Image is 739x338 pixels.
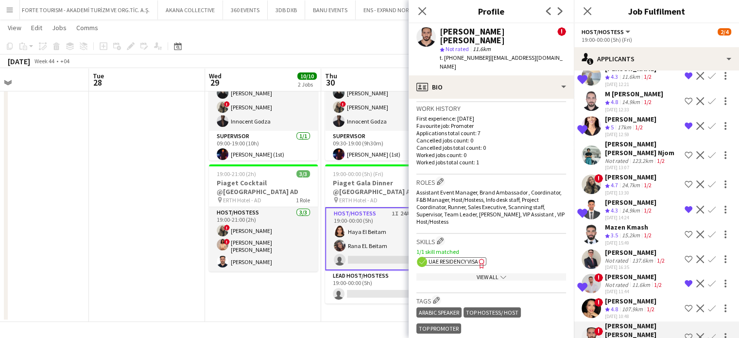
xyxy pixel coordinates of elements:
[356,0,476,19] button: ENS - EXPAND NORTH STAR [DATE] -[DATE]
[76,23,98,32] span: Comms
[594,327,603,336] span: !
[325,178,434,196] h3: Piaget Gala Dinner @[GEOGRAPHIC_DATA] AD
[207,77,222,88] span: 29
[605,190,656,196] div: [DATE] 13:30
[464,307,521,318] div: TOP HOSTESS/ HOST
[325,270,434,303] app-card-role: Lead Host/Hostess0/119:00-00:00 (5h)
[574,5,739,18] h3: Job Fulfilment
[209,164,318,271] app-job-card: 19:00-21:00 (2h)3/3Piaget Cocktail @[GEOGRAPHIC_DATA] AD ERTH Hotel - AD1 RoleHost/Hostess3/319:0...
[582,28,632,36] button: Host/Hostess
[605,157,630,164] div: Not rated
[594,298,603,307] span: !
[605,140,681,157] div: [PERSON_NAME] [PERSON_NAME] Njom
[296,196,310,204] span: 1 Role
[325,207,434,270] app-card-role: Host/Hostess1I24A2/319:00-00:00 (5h)Haya El BeitamRana EL Beitam
[416,236,566,246] h3: Skills
[416,177,566,187] h3: Roles
[644,181,652,189] app-skills-label: 1/2
[333,170,383,178] span: 19:00-00:00 (5h) (Fri)
[158,0,223,19] button: AKANA COLLECTIVE
[594,174,603,183] span: !
[416,115,566,122] p: First experience: [DATE]
[630,157,655,164] div: 123.2km
[605,257,630,264] div: Not rated
[340,101,346,107] span: !
[574,47,739,71] div: Applicants
[620,305,645,314] div: 107.9km
[605,248,667,257] div: [PERSON_NAME]
[8,56,30,66] div: [DATE]
[416,137,566,144] p: Cancelled jobs count: 0
[209,207,318,271] app-card-role: Host/Hostess3/319:00-21:00 (2h)![PERSON_NAME]![PERSON_NAME] [PERSON_NAME][PERSON_NAME]
[440,54,563,70] span: | [EMAIL_ADDRESS][DOMAIN_NAME]
[8,23,21,32] span: View
[217,170,256,178] span: 19:00-21:00 (2h)
[416,273,566,281] div: View All
[325,71,337,80] span: Thu
[416,159,566,166] p: Worked jobs total count: 1
[32,57,56,65] span: Week 44
[611,305,618,313] span: 4.8
[31,23,42,32] span: Edit
[582,36,731,43] div: 19:00-00:00 (5h) (Fri)
[644,98,652,106] app-skills-label: 1/2
[605,115,656,124] div: [PERSON_NAME]
[605,223,653,231] div: Mazen Kmash
[630,281,652,288] div: 11.6km
[325,131,434,164] app-card-role: Supervisor1/109:30-19:00 (9h30m)[PERSON_NAME] (1st)
[644,231,652,239] app-skills-label: 1/2
[416,104,566,113] h3: Work history
[718,28,731,36] span: 2/4
[446,45,469,53] span: Not rated
[605,81,656,88] div: [DATE] 12:21
[657,157,665,164] app-skills-label: 1/2
[416,144,566,151] p: Cancelled jobs total count: 0
[409,5,574,18] h3: Profile
[224,239,230,245] span: !
[324,77,337,88] span: 30
[620,98,642,107] div: 14.9km
[209,71,222,80] span: Wed
[4,21,25,34] a: View
[611,98,618,106] span: 4.8
[93,71,104,80] span: Tue
[440,54,490,61] span: t. [PHONE_NUMBER]
[325,164,434,303] app-job-card: 19:00-00:00 (5h) (Fri)2/4Piaget Gala Dinner @[GEOGRAPHIC_DATA] AD ERTH Hotel - AD2 RolesHost/Host...
[611,124,614,131] span: 5
[605,264,667,270] div: [DATE] 16:35
[416,307,462,318] div: ARABIC SPEAKER
[416,295,566,305] h3: Tags
[409,75,574,99] div: Bio
[605,288,664,295] div: [DATE] 11:44
[298,81,316,88] div: 2 Jobs
[223,196,261,204] span: ERTH Hotel - AD
[630,257,655,264] div: 137.6km
[616,124,633,132] div: 17km
[209,178,318,196] h3: Piaget Cocktail @[GEOGRAPHIC_DATA] AD
[416,122,566,129] p: Favourite job: Promoter
[582,28,624,36] span: Host/Hostess
[605,281,630,288] div: Not rated
[416,129,566,137] p: Applications total count: 7
[605,240,653,246] div: [DATE] 15:49
[644,73,652,80] app-skills-label: 1/2
[224,225,230,231] span: !
[48,21,70,34] a: Jobs
[14,0,158,19] button: FORTE TOURISM - AKADEMİ TURİZM VE ORG.TİC. A.Ş.
[268,0,305,19] button: 3DB DXB
[611,73,618,80] span: 4.3
[611,181,618,189] span: 4.7
[620,73,642,81] div: 11.6km
[27,21,46,34] a: Edit
[605,89,663,98] div: M [PERSON_NAME]
[416,151,566,159] p: Worked jobs count: 0
[654,281,662,288] app-skills-label: 1/2
[620,181,642,190] div: 24.7km
[611,231,618,239] span: 3.5
[605,131,656,138] div: [DATE] 12:59
[557,27,566,36] span: !
[429,258,478,265] span: UAE Residency Visa
[416,323,461,334] div: TOP PROMOTER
